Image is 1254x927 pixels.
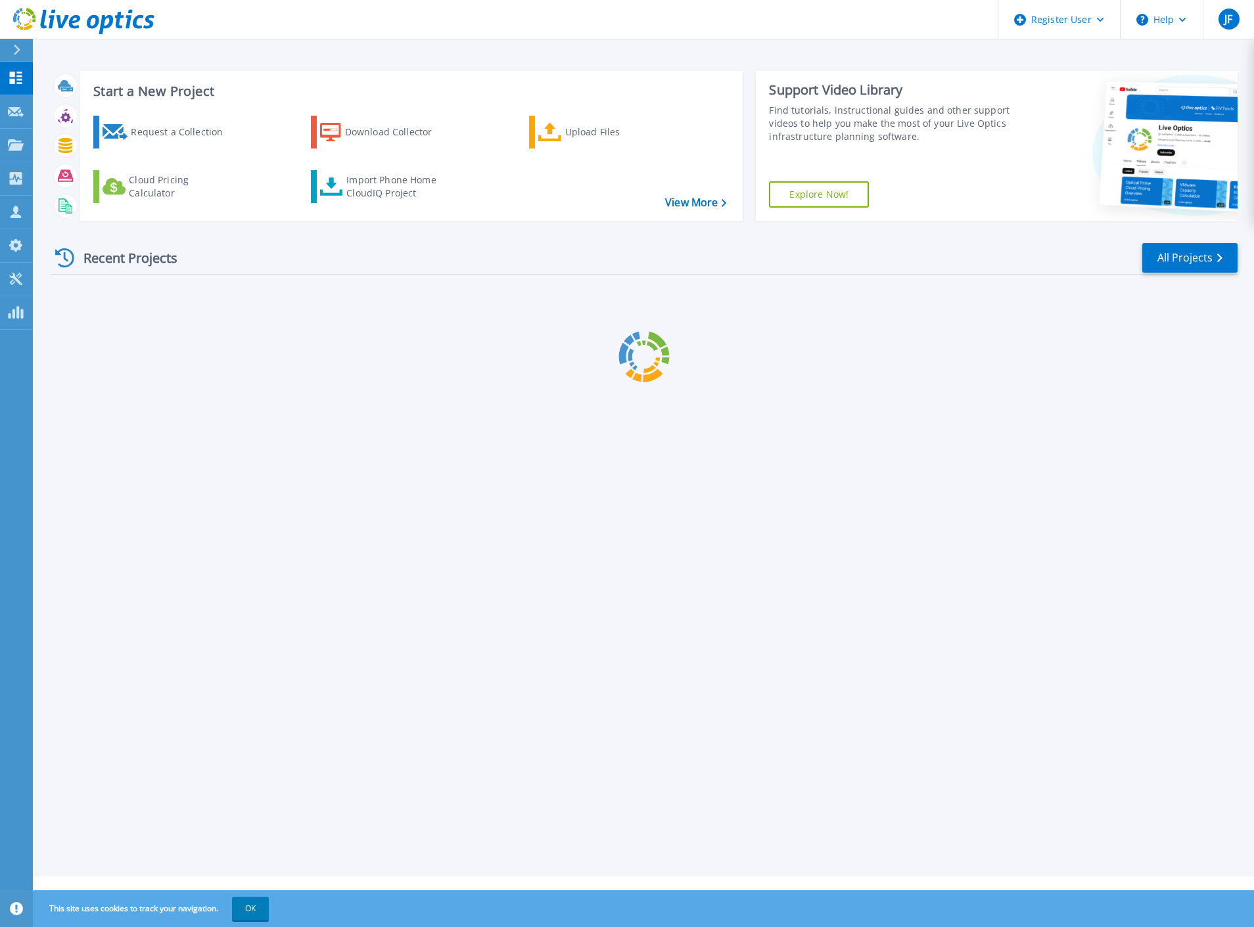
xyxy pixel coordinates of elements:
[93,84,726,99] h3: Start a New Project
[769,181,869,208] a: Explore Now!
[51,242,195,274] div: Recent Projects
[1142,243,1238,273] a: All Projects
[769,81,1014,99] div: Support Video Library
[93,116,240,148] a: Request a Collection
[345,119,450,145] div: Download Collector
[311,116,457,148] a: Download Collector
[769,104,1014,143] div: Find tutorials, instructional guides and other support videos to help you make the most of your L...
[232,897,269,920] button: OK
[565,119,670,145] div: Upload Files
[131,119,236,145] div: Request a Collection
[346,173,449,200] div: Import Phone Home CloudIQ Project
[529,116,676,148] a: Upload Files
[36,897,269,920] span: This site uses cookies to track your navigation.
[1224,14,1232,24] span: JF
[93,170,240,203] a: Cloud Pricing Calculator
[665,196,726,209] a: View More
[129,173,234,200] div: Cloud Pricing Calculator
